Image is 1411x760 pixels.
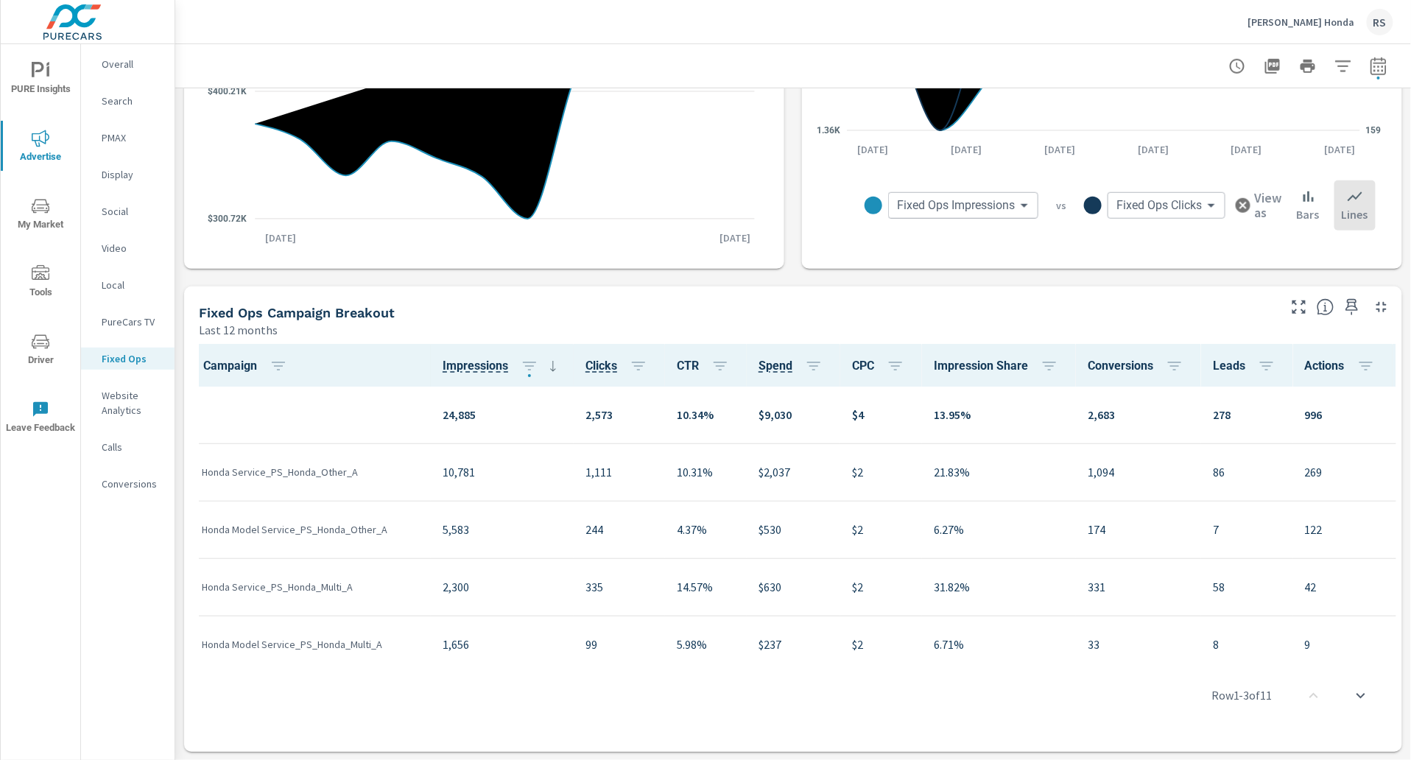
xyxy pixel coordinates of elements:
[1293,52,1323,81] button: Print Report
[5,197,76,233] span: My Market
[443,357,562,375] span: Impressions
[759,406,828,423] p: $9,030
[1315,142,1366,157] p: [DATE]
[5,62,76,98] span: PURE Insights
[759,463,828,481] p: $2,037
[102,241,163,256] p: Video
[1340,295,1364,319] span: Save this to your personalized report
[1305,406,1381,423] p: 996
[1213,406,1281,423] p: 278
[1127,142,1179,157] p: [DATE]
[81,127,175,149] div: PMAX
[1343,678,1379,714] button: scroll to bottom
[443,636,562,653] p: 1,656
[102,94,163,108] p: Search
[1,44,80,451] div: nav menu
[202,522,419,537] p: Honda Model Service_PS_Honda_Other_A
[852,357,910,375] span: CPC
[199,321,278,339] p: Last 12 months
[81,311,175,333] div: PureCars TV
[1116,198,1202,213] span: Fixed Ops Clicks
[709,231,761,245] p: [DATE]
[759,521,828,538] p: $530
[1213,521,1281,538] p: 7
[102,314,163,329] p: PureCars TV
[585,463,653,481] p: 1,111
[934,357,1064,375] span: Impression Share
[847,142,898,157] p: [DATE]
[888,192,1038,219] div: Fixed Ops Impressions
[1305,521,1381,538] p: 122
[934,521,1064,538] p: 6.27%
[208,214,247,224] text: $300.72K
[585,357,653,375] span: Clicks
[585,406,653,423] p: 2,573
[1305,578,1381,596] p: 42
[1317,298,1334,316] span: This is a summary of Fixed Ops performance results by campaign. Each column can be sorted.
[677,578,735,596] p: 14.57%
[1305,357,1381,375] span: Actions
[759,357,792,375] span: The amount of money spent on advertising during the period.
[934,463,1064,481] p: 21.83%
[940,142,992,157] p: [DATE]
[5,265,76,301] span: Tools
[817,125,840,136] text: 1.36K
[1305,636,1381,653] p: 9
[81,237,175,259] div: Video
[1088,406,1189,423] p: 2,683
[677,636,735,653] p: 5.98%
[81,274,175,296] div: Local
[934,636,1064,653] p: 6.71%
[852,521,910,538] p: $2
[1034,142,1085,157] p: [DATE]
[1213,578,1281,596] p: 58
[102,130,163,145] p: PMAX
[934,406,1064,423] p: 13.95%
[1038,199,1084,212] p: vs
[1088,521,1189,538] p: 174
[852,463,910,481] p: $2
[677,357,735,375] span: CTR
[677,521,735,538] p: 4.37%
[1287,295,1311,319] button: Make Fullscreen
[585,357,617,375] span: The number of times an ad was clicked by a consumer.
[1088,578,1189,596] p: 331
[1108,192,1225,219] div: Fixed Ops Clicks
[199,305,395,320] h5: Fixed Ops Campaign Breakout
[897,198,1015,213] span: Fixed Ops Impressions
[1258,52,1287,81] button: "Export Report to PDF"
[81,348,175,370] div: Fixed Ops
[102,278,163,292] p: Local
[443,521,562,538] p: 5,583
[102,57,163,71] p: Overall
[102,167,163,182] p: Display
[1305,463,1381,481] p: 269
[1370,295,1393,319] button: Minimize Widget
[852,636,910,653] p: $2
[759,636,828,653] p: $237
[102,204,163,219] p: Social
[1213,463,1281,481] p: 86
[102,351,163,366] p: Fixed Ops
[1088,357,1189,375] span: Conversions
[1297,205,1320,223] p: Bars
[202,465,419,479] p: Honda Service_PS_Honda_Other_A
[934,578,1064,596] p: 31.82%
[443,463,562,481] p: 10,781
[81,384,175,421] div: Website Analytics
[1255,191,1282,220] h6: View as
[677,463,735,481] p: 10.31%
[1342,205,1368,223] p: Lines
[1088,463,1189,481] p: 1,094
[81,163,175,186] div: Display
[852,406,910,423] p: $4
[202,637,419,652] p: Honda Model Service_PS_Honda_Multi_A
[81,436,175,458] div: Calls
[1211,687,1273,705] p: Row 1 - 3 of 11
[585,578,653,596] p: 335
[81,473,175,495] div: Conversions
[852,578,910,596] p: $2
[203,357,293,375] span: Campaign
[1213,357,1281,375] span: Leads
[102,388,163,418] p: Website Analytics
